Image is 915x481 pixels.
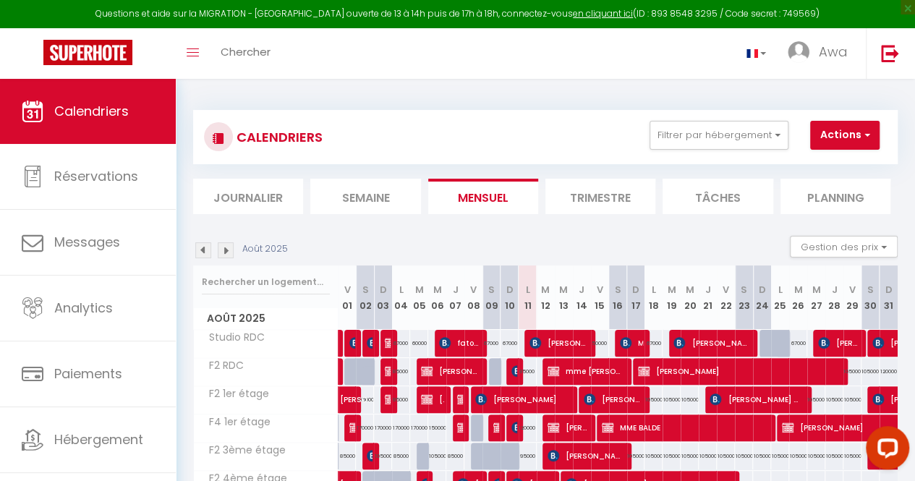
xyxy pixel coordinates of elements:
[196,358,250,374] span: F2 RDC
[482,330,501,357] div: 67000
[392,330,410,357] div: 67000
[705,283,711,297] abbr: J
[511,414,517,441] span: [PERSON_NAME] [PERSON_NAME]
[470,283,477,297] abbr: V
[374,414,392,441] div: 170000
[663,179,773,214] li: Tâches
[579,283,584,297] abbr: J
[545,179,655,214] li: Trimestre
[880,265,898,330] th: 31
[717,443,735,469] div: 105000
[488,283,495,297] abbr: S
[210,28,281,79] a: Chercher
[699,265,717,330] th: 21
[681,265,699,330] th: 20
[825,443,843,469] div: 105000
[428,179,538,214] li: Mensuel
[632,283,639,297] abbr: D
[54,167,138,185] span: Réservations
[333,386,351,414] a: [PERSON_NAME]
[385,386,391,413] span: BARA MBOUP
[789,443,807,469] div: 105000
[548,442,623,469] span: [PERSON_NAME] [PERSON_NAME]
[620,329,643,357] span: Mame [PERSON_NAME]
[221,44,271,59] span: Chercher
[392,443,410,469] div: 85000
[339,265,357,330] th: 01
[753,265,771,330] th: 24
[202,269,330,295] input: Rechercher un logement...
[54,102,129,120] span: Calendriers
[735,443,753,469] div: 105000
[663,443,681,469] div: 105000
[446,443,464,469] div: 85000
[780,179,890,214] li: Planning
[310,179,420,214] li: Semaine
[433,283,442,297] abbr: M
[825,386,843,413] div: 105000
[54,233,120,251] span: Messages
[446,265,464,330] th: 07
[609,265,627,330] th: 16
[591,330,609,357] div: 50000
[849,283,856,297] abbr: V
[380,283,387,297] abbr: D
[349,414,355,441] span: [PERSON_NAME]
[519,265,537,330] th: 11
[374,265,392,330] th: 03
[374,443,392,469] div: 105000
[344,283,350,297] abbr: V
[812,283,820,297] abbr: M
[525,283,529,297] abbr: L
[644,330,663,357] div: 67000
[555,265,573,330] th: 13
[771,443,789,469] div: 105000
[843,358,861,385] div: 105000
[410,414,428,441] div: 170000
[807,386,825,413] div: 105000
[501,330,519,357] div: 67000
[778,283,782,297] abbr: L
[663,265,681,330] th: 19
[668,283,676,297] abbr: M
[421,357,479,385] span: [PERSON_NAME]
[741,283,747,297] abbr: S
[559,283,568,297] abbr: M
[652,283,656,297] abbr: L
[881,44,899,62] img: logout
[710,386,802,413] span: [PERSON_NAME] N’[PERSON_NAME]
[627,265,645,330] th: 17
[591,265,609,330] th: 15
[333,358,340,386] a: [PERSON_NAME]
[506,283,513,297] abbr: D
[735,265,753,330] th: 23
[818,329,859,357] span: [PERSON_NAME] [PERSON_NAME]
[627,443,645,469] div: 105000
[233,121,323,153] h3: CALENDRIERS
[519,414,537,441] div: 120000
[340,378,373,406] span: [PERSON_NAME]
[673,329,749,357] span: [PERSON_NAME]
[771,265,789,330] th: 25
[644,265,663,330] th: 18
[790,236,898,257] button: Gestion des prix
[428,414,446,441] div: 150000
[511,357,517,385] span: celine ruget
[349,329,355,357] span: [PERSON_NAME]
[367,442,373,469] span: [PERSON_NAME]
[753,443,771,469] div: 105000
[428,265,446,330] th: 06
[537,265,555,330] th: 12
[421,386,444,413] span: [PERSON_NAME]
[699,443,717,469] div: 105000
[807,443,825,469] div: 105000
[392,265,410,330] th: 04
[831,283,837,297] abbr: J
[196,414,274,430] span: F4 1er étage
[54,430,143,448] span: Hébergement
[415,283,424,297] abbr: M
[885,283,893,297] abbr: D
[861,358,880,385] div: 105000
[428,443,446,469] div: 105000
[681,386,699,413] div: 105000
